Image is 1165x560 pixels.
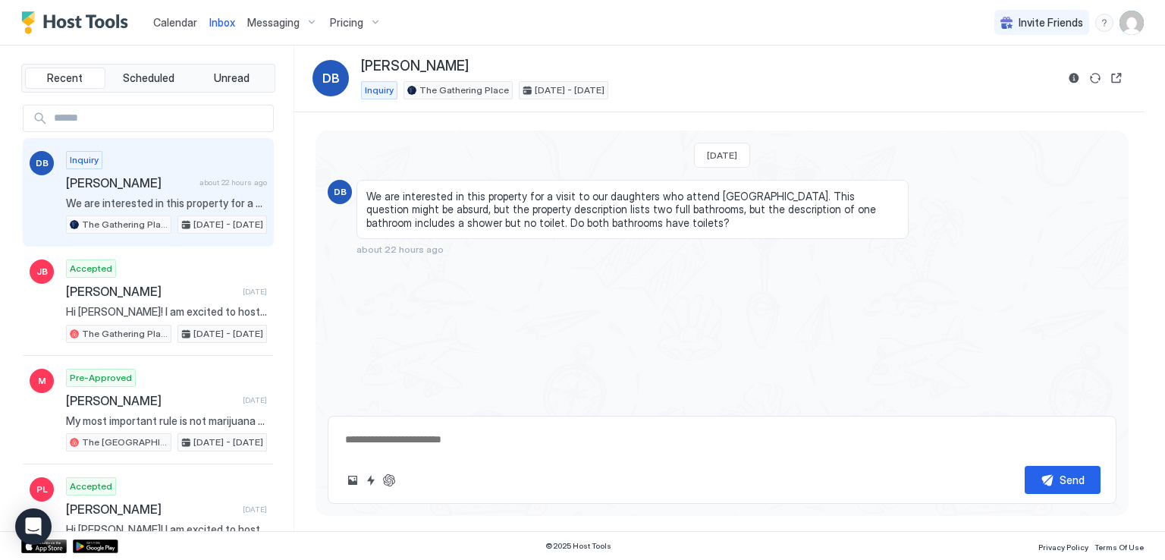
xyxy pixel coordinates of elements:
span: Calendar [153,16,197,29]
span: about 22 hours ago [199,178,267,187]
button: Send [1025,466,1101,494]
span: PL [36,483,48,496]
a: Terms Of Use [1094,538,1144,554]
span: JB [36,265,48,278]
span: Scheduled [123,71,174,85]
span: Unread [214,71,250,85]
button: Sync reservation [1086,69,1104,87]
span: [DATE] [243,505,267,514]
span: Pricing [330,16,363,30]
span: [PERSON_NAME] [361,58,469,75]
button: Reservation information [1065,69,1083,87]
a: Calendar [153,14,197,30]
button: Recent [25,68,105,89]
a: App Store [21,540,67,553]
span: about 22 hours ago [356,244,444,255]
span: [DATE] - [DATE] [535,83,604,97]
span: [PERSON_NAME] [66,284,237,299]
span: [DATE] [707,149,737,161]
span: Messaging [247,16,300,30]
div: tab-group [21,64,275,93]
a: Google Play Store [73,540,118,553]
span: [DATE] [243,287,267,297]
span: The [GEOGRAPHIC_DATA] [82,436,168,449]
span: Accepted [70,480,112,493]
button: ChatGPT Auto Reply [380,471,398,489]
span: The Gathering Place [419,83,509,97]
button: Quick reply [362,471,380,489]
span: DB [334,185,347,199]
span: Terms Of Use [1094,543,1144,552]
span: Pre-Approved [70,371,132,385]
span: The Gathering Place [82,327,168,341]
span: Accepted [70,262,112,275]
span: We are interested in this property for a visit to our daughters who attend [GEOGRAPHIC_DATA]. Thi... [366,190,899,230]
span: Inquiry [365,83,394,97]
span: Inquiry [70,153,99,167]
span: [PERSON_NAME] [66,175,193,190]
span: Hi [PERSON_NAME]! I am excited to host you at The [GEOGRAPHIC_DATA]! LOCATION: [STREET_ADDRESS] K... [66,523,267,536]
a: Inbox [209,14,235,30]
button: Upload image [344,471,362,489]
div: User profile [1119,11,1144,35]
span: [PERSON_NAME] [66,502,237,517]
span: Inbox [209,16,235,29]
span: [DATE] - [DATE] [193,218,263,231]
span: [DATE] [243,395,267,405]
a: Host Tools Logo [21,11,135,34]
span: DB [36,156,49,170]
span: © 2025 Host Tools [545,541,611,551]
button: Scheduled [108,68,189,89]
span: DB [322,69,340,87]
div: Open Intercom Messenger [15,508,52,545]
div: menu [1095,14,1113,32]
span: [PERSON_NAME] [66,393,237,408]
span: My most important rule is not marijuana or Tabasco smoke in the home. Other than that, it’s just ... [66,414,267,428]
div: Send [1060,472,1085,488]
span: Hi [PERSON_NAME]! I am excited to host you at The Gathering Place! LOCATION: [STREET_ADDRESS] KEY... [66,305,267,319]
button: Unread [191,68,272,89]
span: M [38,374,46,388]
span: [DATE] - [DATE] [193,327,263,341]
span: [DATE] - [DATE] [193,436,263,449]
button: Open reservation [1107,69,1126,87]
input: Input Field [48,105,273,131]
span: The Gathering Place [82,218,168,231]
span: Privacy Policy [1038,543,1088,552]
span: We are interested in this property for a visit to our daughters who attend [GEOGRAPHIC_DATA]. Thi... [66,197,267,210]
a: Privacy Policy [1038,538,1088,554]
span: Recent [47,71,83,85]
span: Invite Friends [1019,16,1083,30]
